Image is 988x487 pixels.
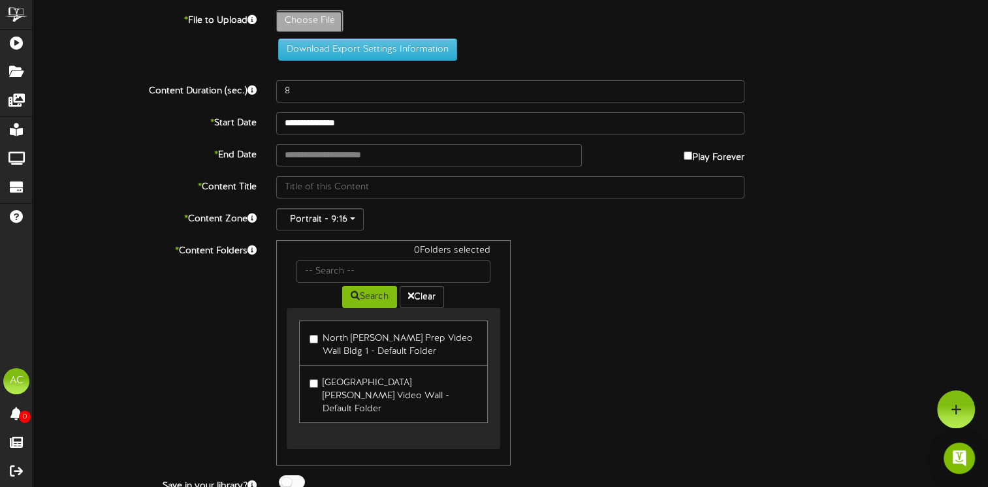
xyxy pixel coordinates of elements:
[310,335,318,343] input: North [PERSON_NAME] Prep Video Wall Bldg 1 - Default Folder
[276,208,364,230] button: Portrait - 9:16
[23,240,266,258] label: Content Folders
[296,260,490,283] input: -- Search --
[944,443,975,474] div: Open Intercom Messenger
[684,144,744,165] label: Play Forever
[23,80,266,98] label: Content Duration (sec.)
[278,39,457,61] button: Download Export Settings Information
[310,379,318,388] input: [GEOGRAPHIC_DATA][PERSON_NAME] Video Wall - Default Folder
[23,176,266,194] label: Content Title
[23,208,266,226] label: Content Zone
[310,328,477,358] label: North [PERSON_NAME] Prep Video Wall Bldg 1 - Default Folder
[684,151,692,160] input: Play Forever
[310,372,477,416] label: [GEOGRAPHIC_DATA][PERSON_NAME] Video Wall - Default Folder
[342,286,397,308] button: Search
[23,112,266,130] label: Start Date
[400,286,444,308] button: Clear
[287,244,500,260] div: 0 Folders selected
[19,411,31,423] span: 0
[3,368,29,394] div: AC
[23,10,266,27] label: File to Upload
[23,144,266,162] label: End Date
[272,44,457,54] a: Download Export Settings Information
[276,176,744,198] input: Title of this Content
